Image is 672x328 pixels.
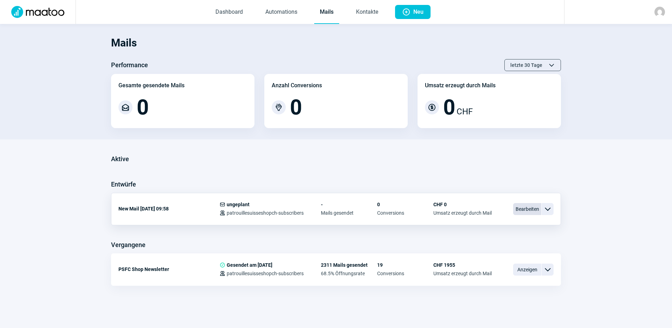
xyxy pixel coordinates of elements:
span: Umsatz erzeugt durch Mail [433,271,492,276]
img: Logo [7,6,69,18]
div: Gesamte gesendete Mails [118,81,185,90]
span: Bearbeiten [513,203,541,215]
h1: Mails [111,31,561,55]
span: Conversions [377,210,433,216]
span: patrouillesuisseshopch-subscribers [227,210,304,216]
span: 0 [290,97,302,118]
span: 19 [377,262,433,268]
span: Umsatz erzeugt durch Mail [433,210,492,216]
div: New Mail [DATE] 09:58 [118,202,220,216]
span: letzte 30 Tage [510,59,542,71]
span: Gesendet am [DATE] [227,262,272,268]
a: Kontakte [350,1,384,24]
h3: Entwürfe [111,179,136,190]
h3: Vergangene [111,239,146,251]
span: ungeplant [227,202,250,207]
span: 0 [377,202,433,207]
span: Mails gesendet [321,210,377,216]
a: Mails [314,1,339,24]
span: CHF 1955 [433,262,492,268]
div: Umsatz erzeugt durch Mails [425,81,496,90]
span: Conversions [377,271,433,276]
span: 0 [443,97,455,118]
a: Automations [260,1,303,24]
span: CHF [457,105,473,118]
h3: Aktive [111,153,129,165]
div: Anzahl Conversions [272,81,322,90]
span: CHF 0 [433,202,492,207]
span: - [321,202,377,207]
span: 2311 Mails gesendet [321,262,377,268]
span: 68.5% Öffnungsrate [321,271,377,276]
div: PSFC Shop Newsletter [118,262,220,276]
span: Anzeigen [513,264,541,276]
img: avatar [654,7,665,17]
a: Dashboard [210,1,248,24]
span: Neu [413,5,424,19]
span: patrouillesuisseshopch-subscribers [227,271,304,276]
button: Neu [395,5,431,19]
h3: Performance [111,59,148,71]
span: 0 [137,97,149,118]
